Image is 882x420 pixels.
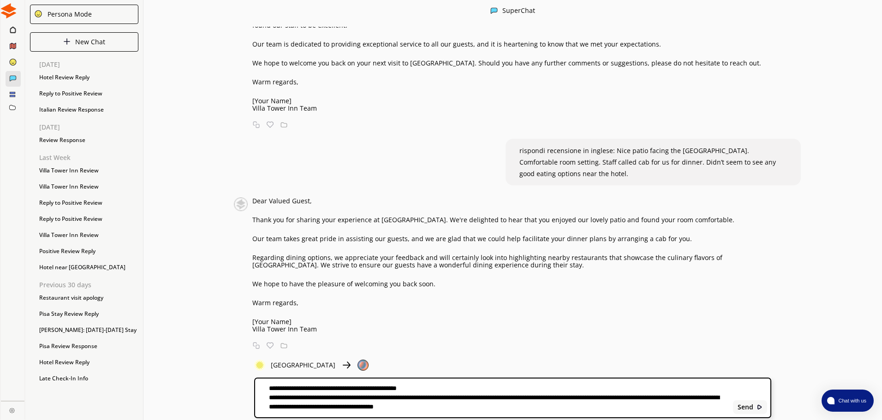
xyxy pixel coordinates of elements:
b: Send [738,403,753,411]
p: [GEOGRAPHIC_DATA] [271,361,335,369]
img: Save [280,342,287,349]
img: Close [341,360,352,371]
img: Close [757,404,763,410]
div: Villa Tower Inn Review [35,164,143,177]
div: Pisa Review Response [35,339,143,353]
div: Hotel Review Reply [35,71,143,84]
img: Close [34,10,42,18]
p: Regarding dining options, we appreciate your feedback and will certainly look into highlighting n... [252,254,771,269]
p: Previous 30 days [39,281,143,289]
p: Last Week [39,154,143,161]
div: Pisa Stay Review Reply [35,307,143,321]
p: Villa Tower Inn Team [252,105,771,112]
p: [DATE] [39,124,143,131]
img: Close [1,3,16,18]
div: Hotel Review Reply [35,355,143,369]
div: Reply to Positive Review [35,87,143,101]
img: Close [9,408,15,413]
p: [Your Name] [252,318,771,325]
p: Villa Tower Inn Team [252,325,771,333]
p: We hope to have the pleasure of welcoming you back soon. [252,280,771,288]
p: We hope to welcome you back on your next visit to [GEOGRAPHIC_DATA]. Should you have any further ... [252,59,771,67]
p: New Chat [75,38,105,46]
div: Villa Tower Inn Review [35,228,143,242]
div: Review Response [35,133,143,147]
div: SuperChat [502,7,535,16]
p: Our team is dedicated to providing exceptional service to all our guests, and it is heartening to... [252,41,771,48]
div: Reply to Negative Review [35,388,143,402]
p: Thank you for taking the time to share your kind words about your recent stay at [GEOGRAPHIC_DATA... [252,14,771,29]
p: Warm regards, [252,78,771,86]
p: Our team takes great pride in assisting our guests, and we are glad that we could help facilitate... [252,235,771,243]
div: Late Check-In Info [35,372,143,385]
img: Close [358,360,369,371]
div: Restaurant visit apology [35,291,143,305]
p: [Your Name] [252,97,771,105]
div: Persona Mode [44,11,92,18]
div: Positive Review Reply [35,244,143,258]
img: Favorite [267,121,274,128]
img: Favorite [267,342,274,349]
div: Italian Review Response [35,103,143,117]
img: Close [490,7,498,14]
img: Close [234,197,248,211]
div: Hotel near [GEOGRAPHIC_DATA] [35,260,143,274]
img: Copy [253,121,260,128]
div: Reply to Positive Review [35,212,143,226]
div: [PERSON_NAME]: [DATE]-[DATE] Stay [35,323,143,337]
span: rispondi recensione in inglese: Nice patio facing the [GEOGRAPHIC_DATA]. Comfortable room setting... [519,146,776,178]
button: atlas-launcher [822,390,874,412]
p: [DATE] [39,61,143,68]
div: Reply to Positive Review [35,196,143,210]
img: Close [254,360,265,371]
img: Copy [253,342,260,349]
p: Thank you for sharing your experience at [GEOGRAPHIC_DATA]. We're delighted to hear that you enjo... [252,216,771,224]
a: Close [1,401,24,417]
span: Chat with us [834,397,868,404]
p: Warm regards, [252,299,771,307]
div: Villa Tower Inn Review [35,180,143,194]
p: Dear Valued Guest, [252,197,771,205]
img: Save [280,121,287,128]
img: Close [63,38,71,45]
